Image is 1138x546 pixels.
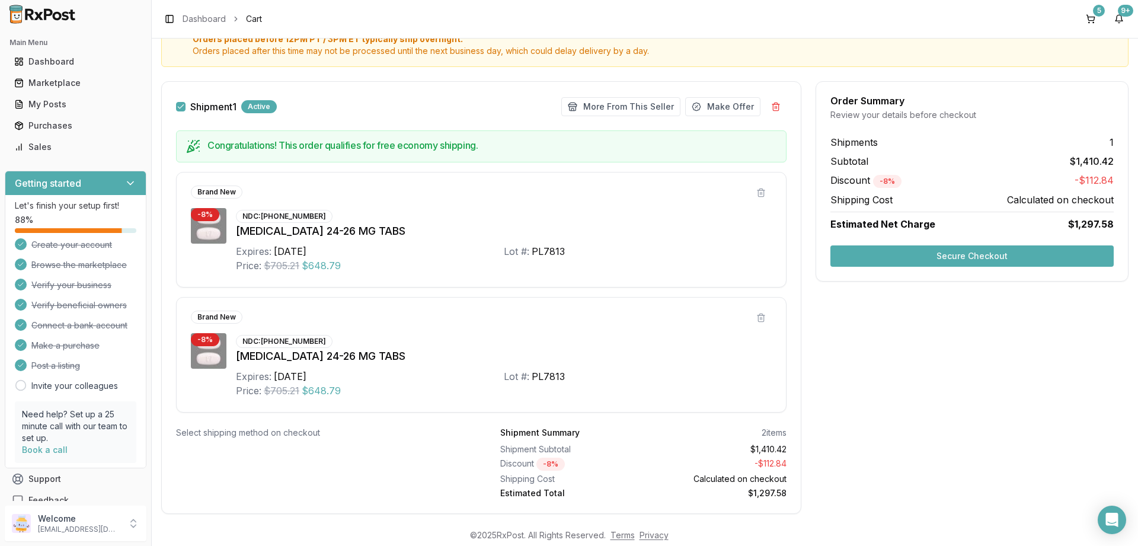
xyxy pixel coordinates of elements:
[5,116,146,135] button: Purchases
[193,33,1118,45] span: Orders placed before 12PM PT / 3PM ET typically ship overnight.
[302,384,341,398] span: $648.79
[236,335,333,348] div: NDC: [PHONE_NUMBER]
[532,369,565,384] div: PL7813
[193,45,1118,57] span: Orders placed after this time may not be processed until the next business day, which could delay...
[183,13,226,25] a: Dashboard
[38,525,120,534] p: [EMAIL_ADDRESS][DOMAIN_NAME]
[504,369,529,384] div: Lot #:
[31,299,127,311] span: Verify beneficial owners
[1081,9,1100,28] button: 5
[1093,5,1105,17] div: 5
[9,72,142,94] a: Marketplace
[830,245,1114,267] button: Secure Checkout
[12,514,31,533] img: User avatar
[830,135,878,149] span: Shipments
[1070,154,1114,168] span: $1,410.42
[830,218,935,230] span: Estimated Net Charge
[31,340,100,352] span: Make a purchase
[191,311,242,324] div: Brand New
[830,193,893,207] span: Shipping Cost
[5,74,146,92] button: Marketplace
[9,94,142,115] a: My Posts
[31,259,127,271] span: Browse the marketplace
[9,38,142,47] h2: Main Menu
[264,258,299,273] span: $705.21
[14,77,137,89] div: Marketplace
[5,468,146,490] button: Support
[500,458,639,471] div: Discount
[14,98,137,110] div: My Posts
[190,102,236,111] label: Shipment 1
[236,210,333,223] div: NDC: [PHONE_NUMBER]
[191,186,242,199] div: Brand New
[504,244,529,258] div: Lot #:
[15,200,136,212] p: Let's finish your setup first!
[830,174,902,186] span: Discount
[500,473,639,485] div: Shipping Cost
[38,513,120,525] p: Welcome
[31,239,112,251] span: Create your account
[15,176,81,190] h3: Getting started
[9,115,142,136] a: Purchases
[500,443,639,455] div: Shipment Subtotal
[246,13,262,25] span: Cart
[5,138,146,157] button: Sales
[31,360,80,372] span: Post a listing
[176,427,462,439] div: Select shipping method on checkout
[532,244,565,258] div: PL7813
[22,408,129,444] p: Need help? Set up a 25 minute call with our team to set up.
[14,141,137,153] div: Sales
[5,490,146,511] button: Feedback
[236,348,772,365] div: [MEDICAL_DATA] 24-26 MG TABS
[5,52,146,71] button: Dashboard
[536,458,565,471] div: - 8 %
[264,384,299,398] span: $705.21
[191,333,226,369] img: Entresto 24-26 MG TABS
[1007,193,1114,207] span: Calculated on checkout
[830,96,1114,106] div: Order Summary
[1068,217,1114,231] span: $1,297.58
[191,208,219,221] div: - 8 %
[685,97,760,116] button: Make Offer
[5,95,146,114] button: My Posts
[5,5,81,24] img: RxPost Logo
[183,13,262,25] nav: breadcrumb
[207,141,776,150] h5: Congratulations! This order qualifies for free economy shipping.
[1075,173,1114,188] span: -$112.84
[14,120,137,132] div: Purchases
[241,100,277,113] div: Active
[236,369,271,384] div: Expires:
[830,154,868,168] span: Subtotal
[500,427,580,439] div: Shipment Summary
[648,487,787,499] div: $1,297.58
[31,380,118,392] a: Invite your colleagues
[274,244,306,258] div: [DATE]
[236,244,271,258] div: Expires:
[648,458,787,471] div: - $112.84
[236,384,261,398] div: Price:
[31,279,111,291] span: Verify your business
[14,56,137,68] div: Dashboard
[31,320,127,331] span: Connect a bank account
[1110,135,1114,149] span: 1
[274,369,306,384] div: [DATE]
[236,258,261,273] div: Price:
[610,530,635,540] a: Terms
[561,97,680,116] button: More From This Seller
[22,445,68,455] a: Book a call
[707,101,754,113] span: Make Offer
[236,223,772,240] div: [MEDICAL_DATA] 24-26 MG TABS
[873,175,902,188] div: - 8 %
[191,208,226,244] img: Entresto 24-26 MG TABS
[1098,506,1126,534] div: Open Intercom Messenger
[1110,9,1129,28] button: 9+
[640,530,669,540] a: Privacy
[9,51,142,72] a: Dashboard
[500,487,639,499] div: Estimated Total
[1118,5,1133,17] div: 9+
[9,136,142,158] a: Sales
[15,214,33,226] span: 88 %
[191,333,219,346] div: - 8 %
[28,494,69,506] span: Feedback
